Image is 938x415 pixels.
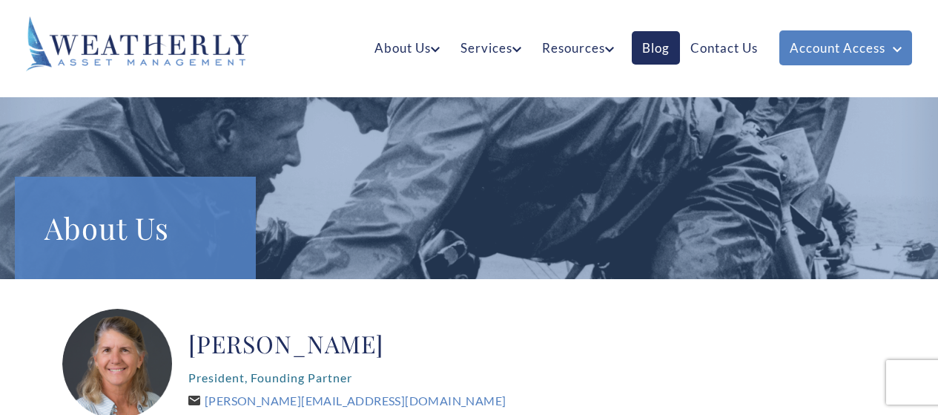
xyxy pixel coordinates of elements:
a: Blog [632,31,680,65]
a: Resources [532,31,624,65]
a: [PERSON_NAME][EMAIL_ADDRESS][DOMAIN_NAME] [188,393,506,408]
p: President, Founding Partner [188,366,506,390]
img: Weatherly [26,16,248,71]
a: Account Access [779,30,912,65]
a: Services [450,31,532,65]
a: Contact Us [680,31,768,65]
h1: About Us [44,206,226,249]
a: About Us [364,31,450,65]
h2: [PERSON_NAME] [188,329,506,359]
